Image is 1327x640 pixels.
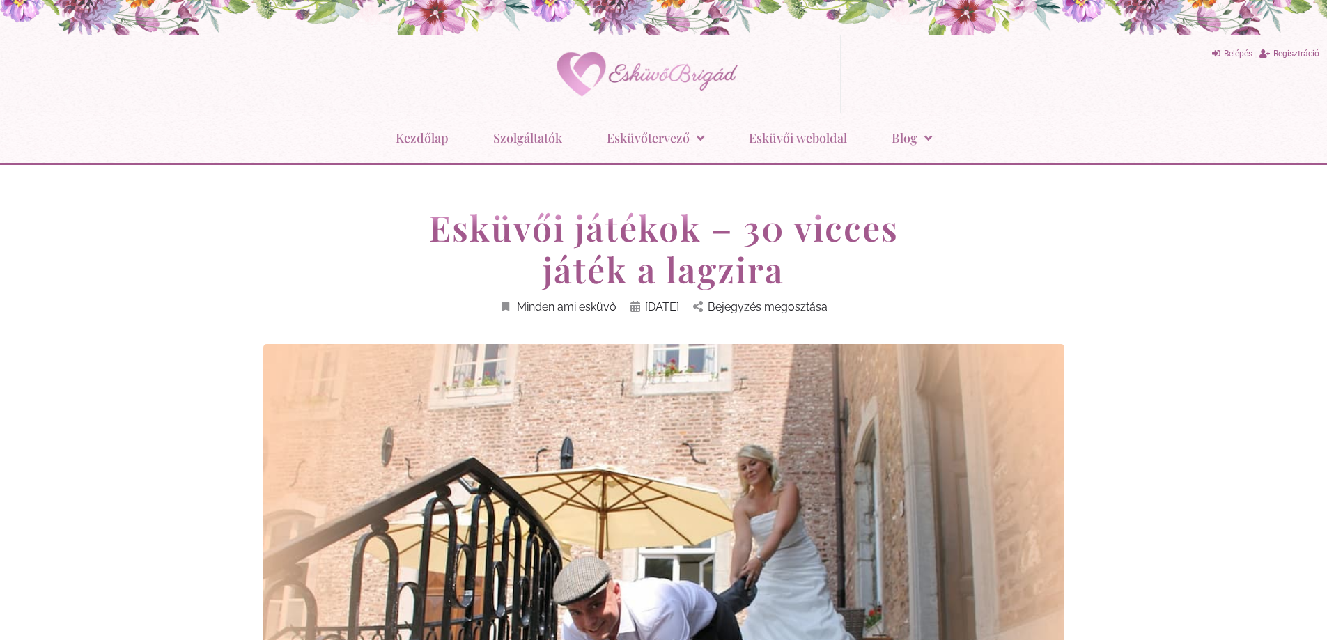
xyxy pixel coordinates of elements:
[399,207,929,290] h1: Esküvői játékok – 30 vicces játék a lagzira
[645,297,679,316] span: [DATE]
[493,120,562,156] a: Szolgáltatók
[499,297,616,316] a: Minden ami esküvő
[693,297,828,316] a: Bejegyzés megosztása
[607,120,704,156] a: Esküvőtervező
[1212,45,1252,63] a: Belépés
[396,120,449,156] a: Kezdőlap
[1273,49,1319,58] span: Regisztráció
[1259,45,1319,63] a: Regisztráció
[7,120,1320,156] nav: Menu
[1224,49,1252,58] span: Belépés
[892,120,932,156] a: Blog
[749,120,847,156] a: Esküvői weboldal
